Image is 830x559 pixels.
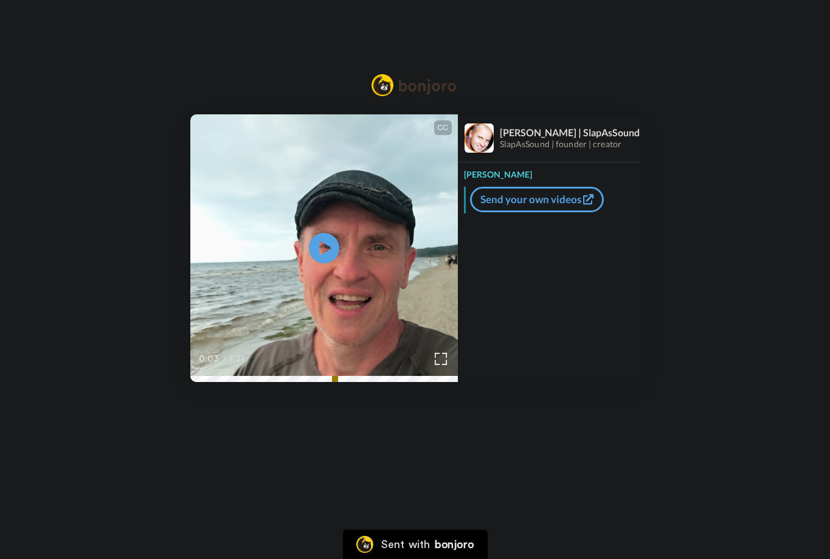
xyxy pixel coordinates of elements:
[500,139,640,150] div: SlapAsSound | founder | creator
[470,187,604,212] a: Send your own videos
[223,352,227,366] span: /
[199,352,220,366] span: 0:03
[372,74,457,96] img: Bonjoro Logo
[435,353,447,365] img: Full screen
[500,127,640,138] div: [PERSON_NAME] | SlapAsSound
[458,162,640,181] div: [PERSON_NAME]
[435,122,451,134] div: CC
[229,352,251,366] span: 1:31
[465,123,494,153] img: Profile Image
